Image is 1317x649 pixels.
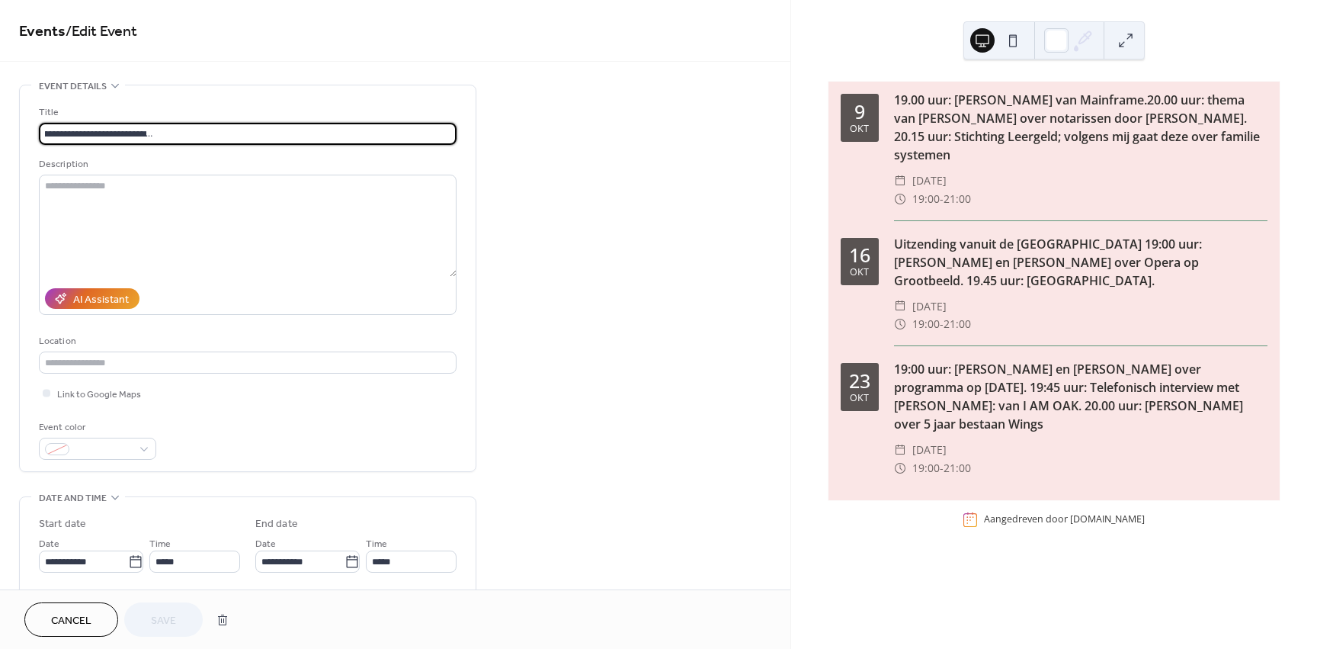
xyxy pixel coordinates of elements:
div: 19.00 uur: [PERSON_NAME] van Mainframe.20.00 uur: thema van [PERSON_NAME] over notarissen door [P... [894,91,1267,164]
span: Date and time [39,490,107,506]
div: 16 [849,246,870,265]
div: End date [255,516,298,532]
button: Cancel [24,602,118,637]
span: [DATE] [912,297,947,316]
div: AI Assistant [73,292,129,308]
div: Location [39,333,453,349]
span: Time [149,536,171,552]
div: ​ [894,441,906,459]
span: Date [39,536,59,552]
div: ​ [894,190,906,208]
div: ​ [894,459,906,477]
div: Aangedreven door [984,513,1145,526]
span: / Edit Event [66,17,137,47]
div: Start date [39,516,86,532]
span: Cancel [51,613,91,629]
span: 19:00 [912,190,940,208]
span: 21:00 [944,190,971,208]
div: Event color [39,419,153,435]
a: [DOMAIN_NAME] [1070,513,1145,526]
span: - [940,315,944,333]
a: Events [19,17,66,47]
span: - [940,190,944,208]
div: 23 [849,371,870,390]
div: okt [850,268,869,278]
span: Date [255,536,276,552]
span: - [940,459,944,477]
span: [DATE] [912,441,947,459]
div: ​ [894,172,906,190]
div: ​ [894,315,906,333]
span: 21:00 [944,315,971,333]
span: 21:00 [944,459,971,477]
span: Event details [39,79,107,95]
span: 19:00 [912,315,940,333]
div: Uitzending vanuit de [GEOGRAPHIC_DATA] 19:00 uur:[PERSON_NAME] en [PERSON_NAME] over Opera op Gro... [894,235,1267,290]
div: 9 [854,102,865,121]
button: AI Assistant [45,288,139,309]
span: [DATE] [912,172,947,190]
div: ​ [894,297,906,316]
div: Description [39,156,453,172]
div: Title [39,104,453,120]
div: okt [850,124,869,134]
span: Link to Google Maps [57,387,141,403]
div: okt [850,394,869,403]
span: Time [366,536,387,552]
div: 19:00 uur: [PERSON_NAME] en [PERSON_NAME] over programma op [DATE]. 19:45 uur: Telefonisch interv... [894,360,1267,433]
span: 19:00 [912,459,940,477]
